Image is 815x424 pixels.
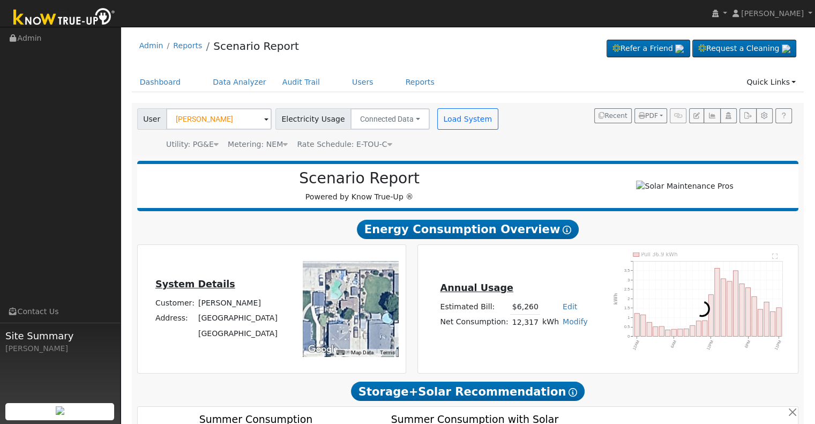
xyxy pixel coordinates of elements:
[196,296,279,311] td: [PERSON_NAME]
[205,72,274,92] a: Data Analyzer
[704,108,720,123] button: Multi-Series Graph
[166,139,219,150] div: Utility: PG&E
[675,44,684,53] img: retrieve
[196,326,279,341] td: [GEOGRAPHIC_DATA]
[738,72,804,92] a: Quick Links
[563,226,571,234] i: Show Help
[540,315,560,330] td: kWh
[5,329,115,343] span: Site Summary
[720,108,737,123] button: Login As
[297,140,392,148] span: Alias: HETOUC
[166,108,272,130] input: Select a User
[351,349,373,356] button: Map Data
[137,108,167,130] span: User
[775,108,792,123] a: Help Link
[153,311,196,326] td: Address:
[213,40,299,53] a: Scenario Report
[274,72,328,92] a: Audit Trail
[692,40,796,58] a: Request a Cleaning
[148,169,571,188] h2: Scenario Report
[438,315,510,330] td: Net Consumption:
[275,108,351,130] span: Electricity Usage
[634,108,667,123] button: PDF
[569,388,577,397] i: Show Help
[437,108,498,130] button: Load System
[143,169,577,203] div: Powered by Know True-Up ®
[510,299,540,315] td: $6,260
[305,343,341,356] img: Google
[739,108,756,123] button: Export Interval Data
[380,349,395,355] a: Terms (opens in new tab)
[782,44,790,53] img: retrieve
[510,315,540,330] td: 12,317
[357,220,579,239] span: Energy Consumption Overview
[756,108,773,123] button: Settings
[153,296,196,311] td: Customer:
[689,108,704,123] button: Edit User
[440,282,513,293] u: Annual Usage
[139,41,163,50] a: Admin
[607,40,690,58] a: Refer a Friend
[344,72,382,92] a: Users
[5,343,115,354] div: [PERSON_NAME]
[636,181,733,192] img: Solar Maintenance Pros
[351,382,585,401] span: Storage+Solar Recommendation
[438,299,510,315] td: Estimated Bill:
[563,317,588,326] a: Modify
[132,72,189,92] a: Dashboard
[337,349,344,356] button: Keyboard shortcuts
[155,279,235,289] u: System Details
[639,112,658,120] span: PDF
[741,9,804,18] span: [PERSON_NAME]
[305,343,341,356] a: Open this area in Google Maps (opens a new window)
[563,302,577,311] a: Edit
[398,72,443,92] a: Reports
[56,406,64,415] img: retrieve
[228,139,288,150] div: Metering: NEM
[196,311,279,326] td: [GEOGRAPHIC_DATA]
[594,108,632,123] button: Recent
[173,41,202,50] a: Reports
[8,6,121,30] img: Know True-Up
[350,108,430,130] button: Connected Data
